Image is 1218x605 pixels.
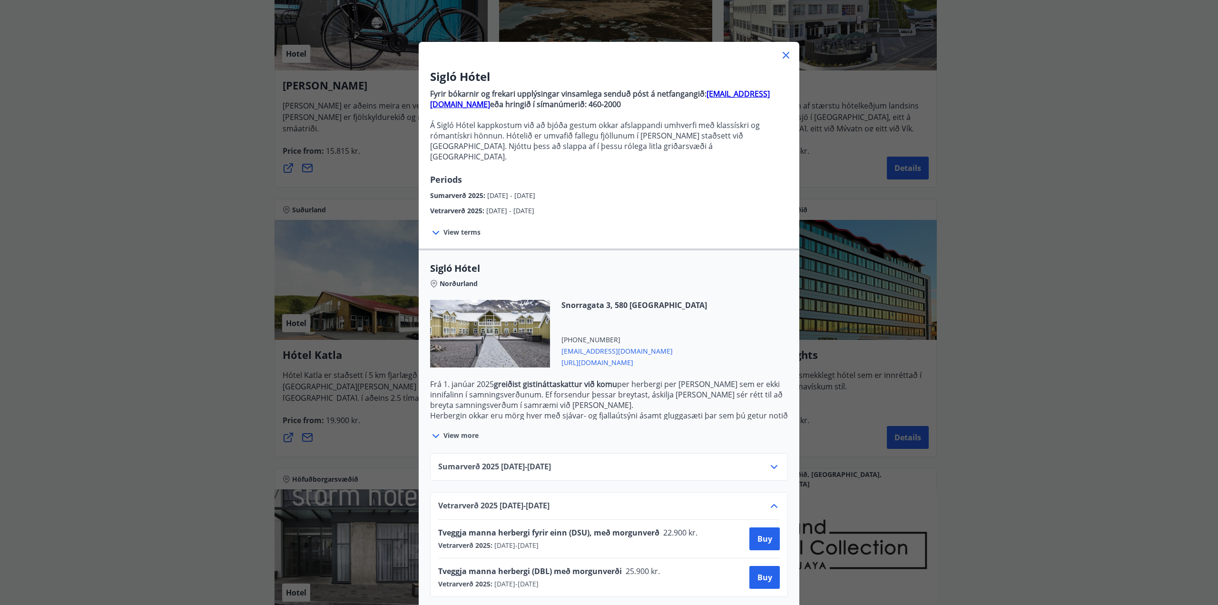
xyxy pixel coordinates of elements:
[561,335,707,345] span: [PHONE_NUMBER]
[438,527,659,538] span: Tveggja manna herbergi fyrir einn (DSU), með morgunverð
[492,541,539,550] span: [DATE] - [DATE]
[492,579,539,589] span: [DATE] - [DATE]
[430,89,770,109] a: [EMAIL_ADDRESS][DOMAIN_NAME]
[749,527,780,550] button: Buy
[430,89,707,99] strong: Fyrir bókarnir og frekari upplýsingar vinsamlega senduð póst á netfangangið:
[490,99,621,109] strong: eða hringið í símanúmerið: 460-2000
[443,228,481,237] span: View terms
[430,206,486,215] span: Vetrarverð 2025 :
[561,345,707,356] span: [EMAIL_ADDRESS][DOMAIN_NAME]
[438,500,550,512] span: Vetrarverð 2025 [DATE] - [DATE]
[430,262,788,275] span: Sigló Hótel
[438,566,622,576] span: Tveggja manna herbergi (DBL) með morgunverði
[486,206,534,215] span: [DATE] - [DATE]
[757,572,772,583] span: Buy
[659,527,700,538] span: 22.900 kr.
[487,191,535,200] span: [DATE] - [DATE]
[430,410,788,442] p: Herbergin okkar eru mörg hver með sjávar- og fjallaútsýni ásamt gluggasæti þar sem þú getur notið...
[561,300,707,310] span: Snorragata 3, 580 [GEOGRAPHIC_DATA]
[494,379,617,389] strong: greiðist gistináttaskattur við komu
[561,356,707,367] span: [URL][DOMAIN_NAME]
[438,579,492,589] span: Vetrarverð 2025 :
[438,541,492,550] span: Vetrarverð 2025 :
[749,566,780,589] button: Buy
[430,174,462,185] span: Periods
[438,461,551,473] span: Sumarverð 2025 [DATE] - [DATE]
[430,69,788,85] h3: Sigló Hótel
[440,279,478,288] span: Norðurland
[443,431,479,440] span: View more
[430,379,788,410] p: Frá 1. janúar 2025 per herbergi per [PERSON_NAME] sem er ekki innifalinn í samningsverðunum. Ef f...
[430,120,788,162] p: Á Sigló Hótel kappkostum við að bjóða gestum okkar afslappandi umhverfi með klassískri og rómantí...
[622,566,662,576] span: 25.900 kr.
[430,191,487,200] span: Sumarverð 2025 :
[757,534,772,544] span: Buy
